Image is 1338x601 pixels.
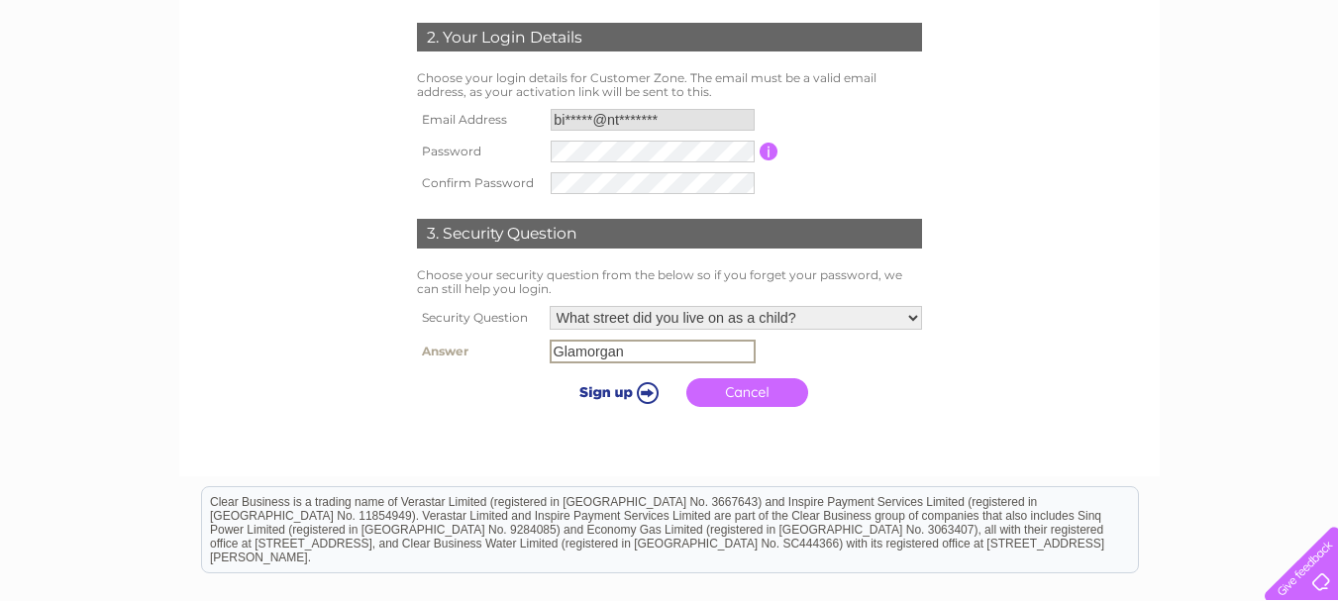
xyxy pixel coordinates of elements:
a: Contact [1278,84,1326,99]
a: 0333 014 3131 [965,10,1101,35]
a: Cancel [686,378,808,407]
th: Answer [412,335,545,368]
div: Clear Business is a trading name of Verastar Limited (registered in [GEOGRAPHIC_DATA] No. 3667643... [202,11,1138,96]
a: Telecoms [1166,84,1225,99]
td: Choose your login details for Customer Zone. The email must be a valid email address, as your act... [412,66,927,104]
div: 3. Security Question [417,219,922,249]
div: 2. Your Login Details [417,23,922,52]
td: Choose your security question from the below so if you forget your password, we can still help yo... [412,263,927,301]
a: Water [1061,84,1098,99]
input: Information [760,143,778,160]
th: Password [412,136,547,167]
th: Security Question [412,301,545,335]
th: Email Address [412,104,547,136]
a: Blog [1237,84,1266,99]
input: Submit [555,378,676,406]
th: Confirm Password [412,167,547,199]
a: Energy [1110,84,1154,99]
img: logo.png [47,51,148,112]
